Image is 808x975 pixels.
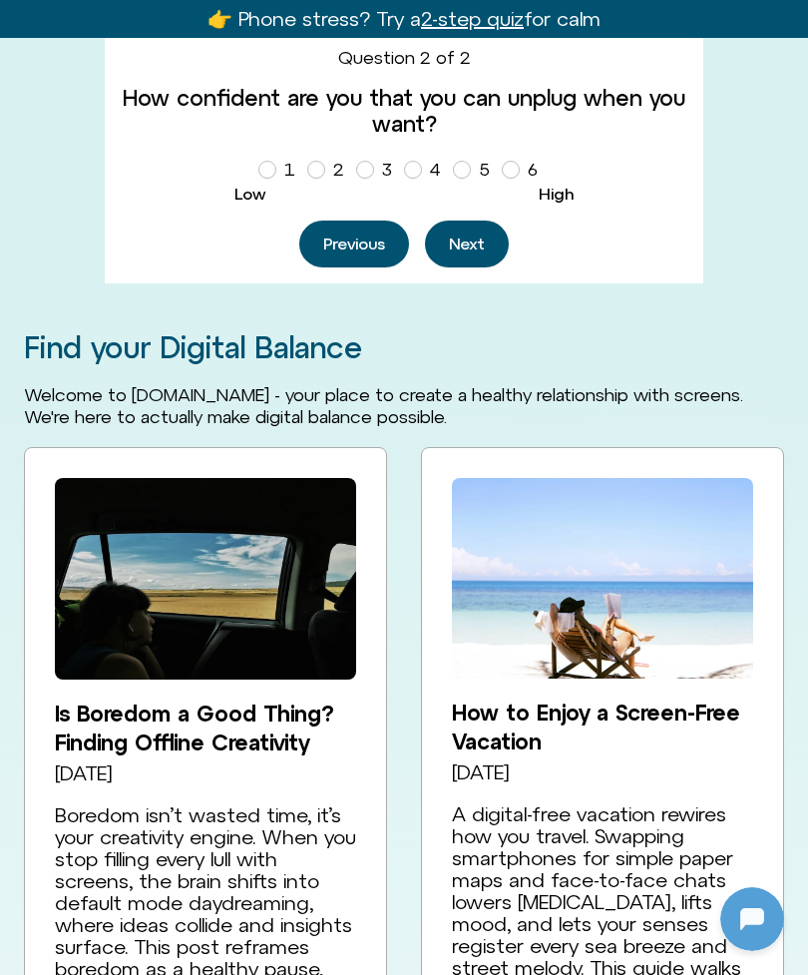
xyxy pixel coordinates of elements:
form: Homepage Sign Up [121,47,687,267]
div: Question 2 of 2 [121,47,687,69]
a: [DATE] [452,761,510,783]
label: How confident are you that you can unplug when you want? [121,85,687,138]
label: 6 [502,153,546,187]
time: [DATE] [452,760,510,783]
a: 👉 Phone stress? Try a2-step quizfor calm [207,7,601,30]
label: 2 [307,153,352,187]
a: [DATE] [55,762,113,784]
a: Is Boredom a Good Thing? Finding Offline Creativity [55,701,333,755]
button: Previous [299,221,409,267]
label: 5 [453,153,498,187]
button: Next [425,221,509,267]
img: How to enjoy a screen-free vacation [452,478,753,679]
label: 1 [258,153,303,187]
span: Low [234,185,266,203]
span: Welcome to [DOMAIN_NAME] - your place to create a healthy relationship with screens. We're here t... [24,384,743,427]
label: 4 [404,153,449,187]
a: How to Enjoy a Screen-Free Vacation [452,700,740,754]
span: High [539,185,574,203]
label: 3 [356,153,400,187]
iframe: Botpress [720,887,784,951]
img: Is Boredom a Good Thing? Finding Offline Creativity [55,478,356,679]
time: [DATE] [55,761,113,784]
h2: Find your Digital Balance [24,331,784,364]
u: 2-step quiz [421,7,524,30]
